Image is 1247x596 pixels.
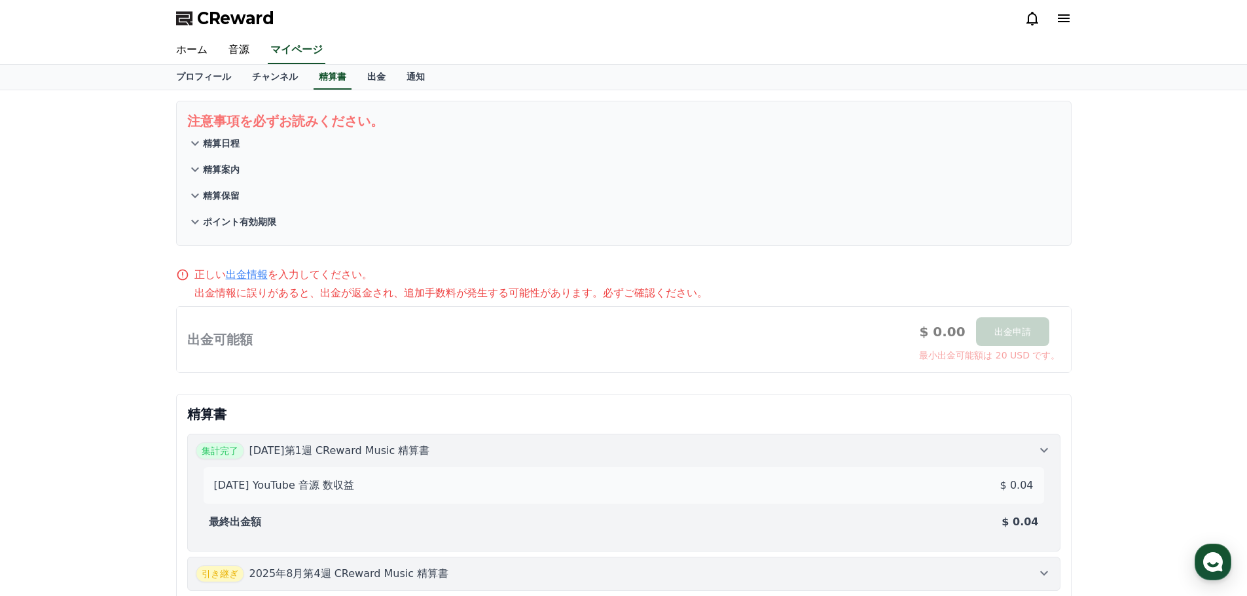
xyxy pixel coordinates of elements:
[242,65,308,90] a: チャンネル
[194,285,1072,301] p: 出金情報に誤りがあると、出金が返金され、追加手数料が発生する可能性があります。必ずご確認ください。
[1000,478,1034,493] p: $ 0.04
[203,189,240,202] p: 精算保留
[1002,514,1038,530] p: $ 0.04
[314,65,352,90] a: 精算書
[187,156,1060,183] button: 精算案内
[187,434,1060,552] button: 集計完了 [DATE]第1週 CReward Music 精算書 [DATE] YouTube 音源 数収益 $ 0.04 最終出金額 $ 0.04
[218,37,260,64] a: 音源
[268,37,325,64] a: マイページ
[187,183,1060,209] button: 精算保留
[12,240,27,247] b: 重要:
[187,130,1060,156] button: 精算日程
[196,442,244,459] span: 集計完了
[249,566,449,582] p: 2025年8月第4週 CReward Music 精算書
[249,443,430,459] p: [DATE]第1週 CReward Music 精算書
[203,137,240,150] p: 精算日程
[196,565,244,582] span: 引き継ぎ
[12,264,58,271] a: 今すぐチェック
[214,478,354,493] p: [DATE] YouTube 音源 数収益
[396,65,435,90] a: 通知
[176,8,274,29] a: CReward
[187,557,1060,591] button: 引き継ぎ 2025年8月第4週 CReward Music 精算書
[209,514,261,530] p: 最終出金額
[203,163,240,176] p: 精算案内
[203,215,276,228] p: ポイント有効期限
[166,65,242,90] a: プロフィール
[187,405,1060,423] p: 精算書
[166,37,218,64] a: ホーム
[357,65,396,90] a: 出金
[79,423,132,437] button: Start a Chat
[197,8,274,29] span: CReward
[187,209,1060,235] button: ポイント有効期限
[12,207,185,215] b: CReward × ショッチャ、新作ショートドラマコンテンツ
[187,112,1060,130] p: 注意事項を必ずお読みください。
[194,267,372,283] p: 正しい を入力してください。
[226,268,268,281] a: 出金情報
